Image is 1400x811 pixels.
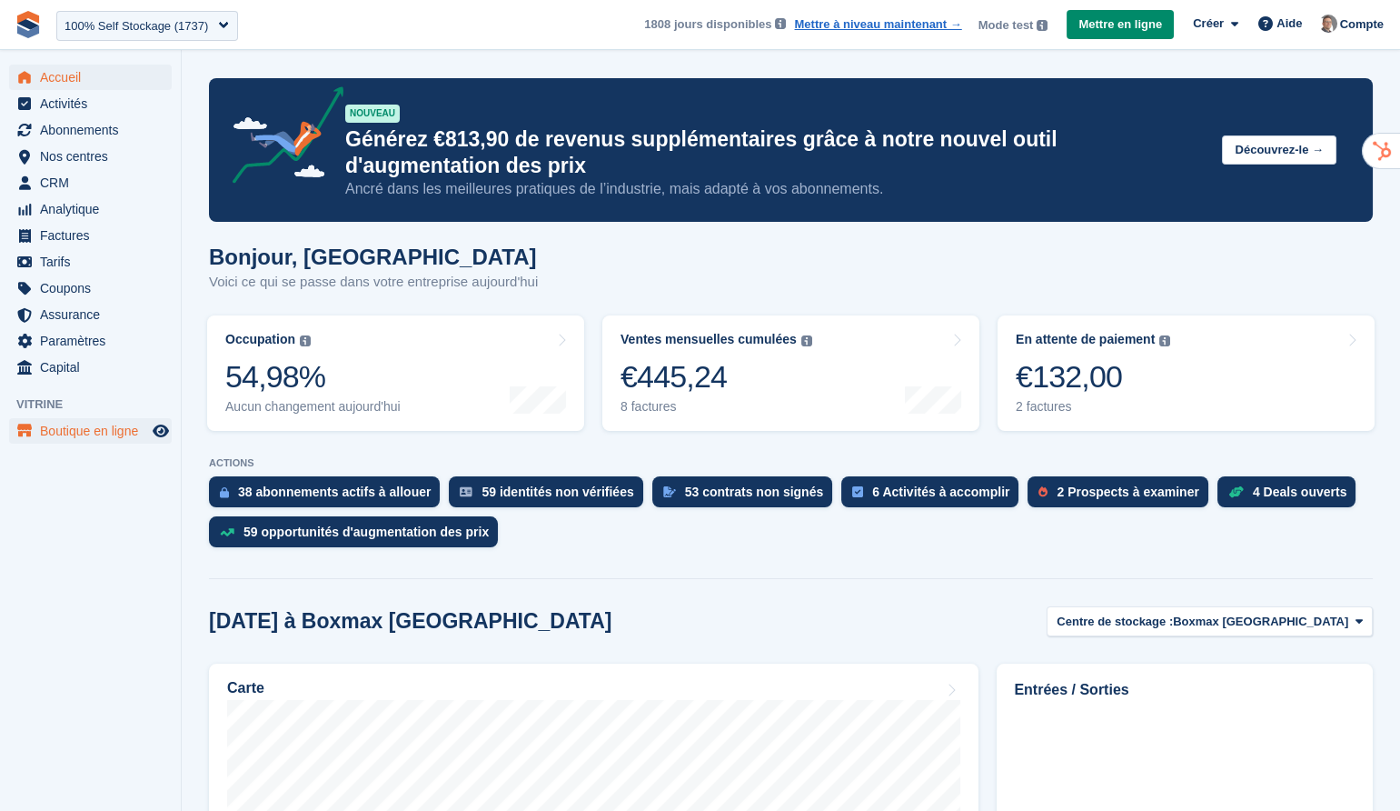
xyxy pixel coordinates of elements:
div: En attente de paiement [1016,332,1155,347]
div: 6 Activités à accomplir [872,485,1009,499]
h1: Bonjour, [GEOGRAPHIC_DATA] [209,245,538,269]
a: menu [9,223,172,248]
a: menu [9,196,172,222]
span: Abonnements [40,117,149,143]
img: icon-info-grey-7440780725fd019a000dd9b08b2336e03edf1995a4989e88bcd33f0948082b44.svg [775,18,786,29]
a: 59 opportunités d'augmentation des prix [209,516,507,556]
a: menu [9,275,172,301]
span: Coupons [40,275,149,301]
a: menu [9,65,172,90]
img: stora-icon-8386f47178a22dfd0bd8f6a31ec36ba5ce8667c1dd55bd0f319d3a0aa187defe.svg [15,11,42,38]
div: 2 factures [1016,399,1170,415]
div: NOUVEAU [345,105,400,123]
a: menu [9,302,172,327]
a: menu [9,117,172,143]
span: Accueil [40,65,149,90]
div: Aucun changement aujourd'hui [225,399,401,415]
img: icon-info-grey-7440780725fd019a000dd9b08b2336e03edf1995a4989e88bcd33f0948082b44.svg [300,335,311,346]
a: Occupation 54,98% Aucun changement aujourd'hui [207,315,584,431]
button: Découvrez-le → [1222,135,1336,165]
a: menu [9,249,172,275]
div: €445,24 [621,358,812,395]
span: Capital [40,355,149,380]
h2: Carte [227,680,264,696]
a: 59 identités non vérifiées [449,476,651,516]
span: CRM [40,170,149,195]
div: 38 abonnements actifs à allouer [238,485,431,499]
h2: [DATE] à Boxmax [GEOGRAPHIC_DATA] [209,609,611,634]
p: Ancré dans les meilleures pratiques de l’industrie, mais adapté à vos abonnements. [345,179,1207,199]
span: Activités [40,91,149,116]
div: 54,98% [225,358,401,395]
img: icon-info-grey-7440780725fd019a000dd9b08b2336e03edf1995a4989e88bcd33f0948082b44.svg [1037,20,1048,31]
span: Paramètres [40,328,149,354]
div: 59 identités non vérifiées [482,485,633,499]
a: menu [9,91,172,116]
img: verify_identity-adf6edd0f0f0b5bbfe63781bf79b02c33cf7c696d77639b501bdc392416b5a36.svg [460,486,472,497]
div: Ventes mensuelles cumulées [621,332,797,347]
div: 53 contrats non signés [685,485,823,499]
img: Sebastien Bonnier [1319,15,1337,33]
img: price_increase_opportunities-93ffe204e8149a01c8c9dc8f82e8f89637d9d84a8eef4429ea346261dce0b2c0.svg [220,528,234,536]
a: 6 Activités à accomplir [841,476,1028,516]
span: Centre de stockage : [1057,613,1173,631]
span: 1808 jours disponibles [644,15,771,34]
span: Compte [1340,15,1384,34]
img: icon-info-grey-7440780725fd019a000dd9b08b2336e03edf1995a4989e88bcd33f0948082b44.svg [1159,335,1170,346]
span: Factures [40,223,149,248]
p: Voici ce qui se passe dans votre entreprise aujourd'hui [209,272,538,293]
a: En attente de paiement €132,00 2 factures [998,315,1375,431]
img: deal-1b604bf984904fb50ccaf53a9ad4b4a5d6e5aea283cecdc64d6e3604feb123c2.svg [1228,486,1244,498]
div: €132,00 [1016,358,1170,395]
div: 59 opportunités d'augmentation des prix [243,525,489,539]
span: Mode test [978,16,1034,35]
a: Mettre en ligne [1067,10,1174,40]
a: menu [9,418,172,444]
img: task-75834270c22a3079a89374b754ae025e5fb1db73e45f91037f5363f120a921f8.svg [852,486,863,497]
p: ACTIONS [209,457,1373,469]
a: menu [9,170,172,195]
a: menu [9,355,172,380]
span: Analytique [40,196,149,222]
a: Boutique d'aperçu [150,420,172,442]
a: menu [9,328,172,354]
h2: Entrées / Sorties [1014,679,1355,701]
span: Tarifs [40,249,149,275]
a: 2 Prospects à examiner [1028,476,1216,516]
div: 4 Deals ouverts [1253,485,1347,499]
span: Boxmax [GEOGRAPHIC_DATA] [1173,613,1348,631]
div: 8 factures [621,399,812,415]
img: contract_signature_icon-13c848040528278c33f63329250d36e43548de30e8caae1d1a13099fd9432cc5.svg [663,486,676,497]
button: Centre de stockage : Boxmax [GEOGRAPHIC_DATA] [1047,606,1373,636]
span: Nos centres [40,144,149,169]
span: Créer [1193,15,1224,33]
img: active_subscription_to_allocate_icon-d502201f5373d7db506a760aba3b589e785aa758c864c3986d89f69b8ff3... [220,486,229,498]
span: Aide [1276,15,1302,33]
a: 4 Deals ouverts [1217,476,1365,516]
a: 38 abonnements actifs à allouer [209,476,449,516]
p: Générez €813,90 de revenus supplémentaires grâce à notre nouvel outil d'augmentation des prix [345,126,1207,179]
a: Mettre à niveau maintenant → [794,15,961,34]
div: 100% Self Stockage (1737) [65,17,208,35]
a: menu [9,144,172,169]
div: Occupation [225,332,295,347]
span: Boutique en ligne [40,418,149,444]
img: prospect-51fa495bee0391a8d652442698ab0144808aea92771e9ea1ae160a38d050c398.svg [1038,486,1048,497]
img: price-adjustments-announcement-icon-8257ccfd72463d97f412b2fc003d46551f7dbcb40ab6d574587a9cd5c0d94... [217,86,344,190]
a: Ventes mensuelles cumulées €445,24 8 factures [602,315,979,431]
img: icon-info-grey-7440780725fd019a000dd9b08b2336e03edf1995a4989e88bcd33f0948082b44.svg [801,335,812,346]
div: 2 Prospects à examiner [1057,485,1198,499]
span: Assurance [40,302,149,327]
span: Vitrine [16,395,181,414]
span: Mettre en ligne [1078,15,1162,34]
a: 53 contrats non signés [652,476,841,516]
